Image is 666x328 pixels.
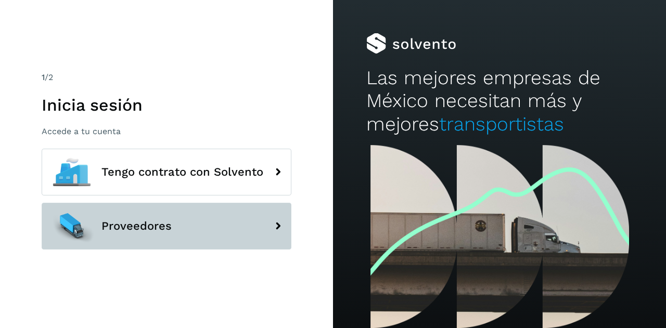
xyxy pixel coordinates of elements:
span: transportistas [439,113,564,135]
span: Tengo contrato con Solvento [101,166,263,178]
span: Proveedores [101,220,172,232]
div: /2 [42,71,291,84]
p: Accede a tu cuenta [42,126,291,136]
button: Tengo contrato con Solvento [42,149,291,195]
span: 1 [42,72,45,82]
button: Proveedores [42,203,291,250]
h2: Las mejores empresas de México necesitan más y mejores [366,67,633,136]
h1: Inicia sesión [42,95,291,115]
